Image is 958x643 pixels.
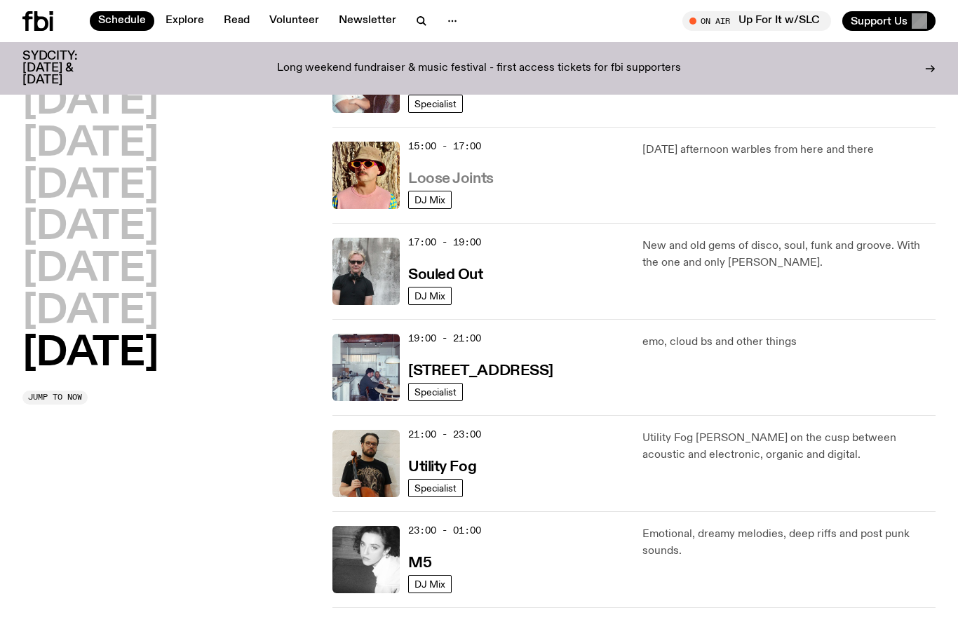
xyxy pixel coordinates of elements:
[332,430,400,497] img: Peter holds a cello, wearing a black graphic tee and glasses. He looks directly at the camera aga...
[408,332,481,345] span: 19:00 - 21:00
[332,142,400,209] img: Tyson stands in front of a paperbark tree wearing orange sunglasses, a suede bucket hat and a pin...
[414,290,445,301] span: DJ Mix
[682,11,831,31] button: On AirUp For It w/SLC
[408,169,494,187] a: Loose Joints
[28,393,82,401] span: Jump to now
[642,142,936,158] p: [DATE] afternoon warbles from here and there
[408,265,483,283] a: Souled Out
[642,334,936,351] p: emo, cloud bs and other things
[408,172,494,187] h3: Loose Joints
[22,50,112,86] h3: SYDCITY: [DATE] & [DATE]
[22,250,158,290] button: [DATE]
[277,62,681,75] p: Long weekend fundraiser & music festival - first access tickets for fbi supporters
[408,95,463,113] a: Specialist
[22,292,158,332] button: [DATE]
[408,361,553,379] a: [STREET_ADDRESS]
[408,556,431,571] h3: M5
[408,479,463,497] a: Specialist
[408,460,476,475] h3: Utility Fog
[408,553,431,571] a: M5
[215,11,258,31] a: Read
[261,11,328,31] a: Volunteer
[330,11,405,31] a: Newsletter
[642,238,936,271] p: New and old gems of disco, soul, funk and groove. With the one and only [PERSON_NAME].
[408,428,481,441] span: 21:00 - 23:00
[157,11,212,31] a: Explore
[408,236,481,249] span: 17:00 - 19:00
[414,98,457,109] span: Specialist
[22,125,158,164] button: [DATE]
[408,364,553,379] h3: [STREET_ADDRESS]
[842,11,936,31] button: Support Us
[408,287,452,305] a: DJ Mix
[408,383,463,401] a: Specialist
[22,391,88,405] button: Jump to now
[408,140,481,153] span: 15:00 - 17:00
[414,386,457,397] span: Specialist
[408,268,483,283] h3: Souled Out
[332,526,400,593] img: A black and white photo of Lilly wearing a white blouse and looking up at the camera.
[414,482,457,493] span: Specialist
[408,575,452,593] a: DJ Mix
[851,15,908,27] span: Support Us
[22,83,158,122] button: [DATE]
[22,167,158,206] button: [DATE]
[90,11,154,31] a: Schedule
[414,194,445,205] span: DJ Mix
[332,238,400,305] img: Stephen looks directly at the camera, wearing a black tee, black sunglasses and headphones around...
[414,578,445,589] span: DJ Mix
[642,526,936,560] p: Emotional, dreamy melodies, deep riffs and post punk sounds.
[22,208,158,248] button: [DATE]
[22,334,158,374] button: [DATE]
[642,430,936,463] p: Utility Fog [PERSON_NAME] on the cusp between acoustic and electronic, organic and digital.
[332,334,400,401] img: Pat sits at a dining table with his profile facing the camera. Rhea sits to his left facing the c...
[408,457,476,475] a: Utility Fog
[408,191,452,209] a: DJ Mix
[408,524,481,537] span: 23:00 - 01:00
